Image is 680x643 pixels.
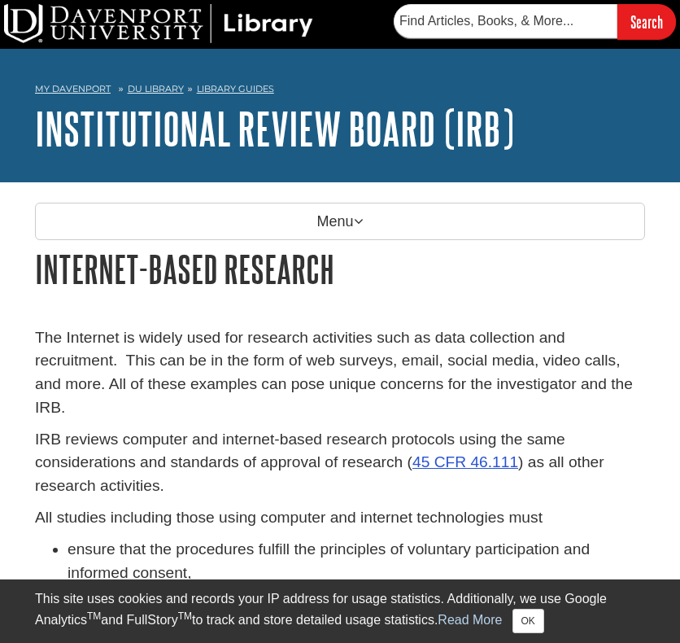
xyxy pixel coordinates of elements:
form: Searches DU Library's articles, books, and more [394,4,676,39]
input: Search [617,4,676,39]
h1: Internet-Based Research [35,248,645,290]
nav: breadcrumb [35,78,645,104]
p: Menu [35,203,645,240]
img: DU Library [4,4,313,43]
sup: TM [87,610,101,622]
p: The Internet is widely used for research activities such as data collection and recruitment. This... [35,326,645,420]
a: DU Library [128,83,184,94]
a: 45 CFR 46.111 [412,453,518,470]
a: Institutional Review Board (IRB) [35,103,514,154]
sup: TM [178,610,192,622]
div: This site uses cookies and records your IP address for usage statistics. Additionally, we use Goo... [35,589,645,633]
li: ensure that the procedures fulfill the principles of voluntary participation and informed consent, [68,538,645,585]
a: My Davenport [35,82,111,96]
a: Library Guides [197,83,274,94]
p: IRB reviews computer and internet-based research protocols using the same considerations and stan... [35,428,645,498]
input: Find Articles, Books, & More... [394,4,617,38]
p: All studies including those using computer and internet technologies must [35,506,645,530]
button: Close [512,609,544,633]
a: Read More [438,613,502,627]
